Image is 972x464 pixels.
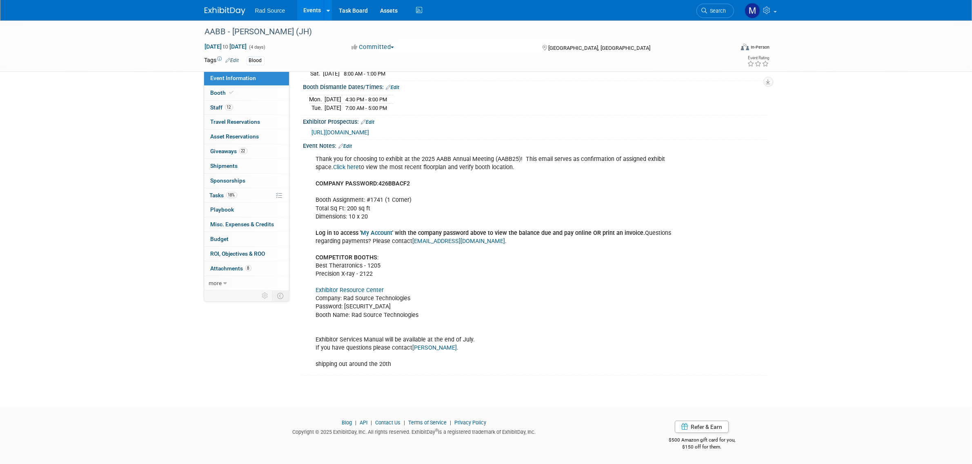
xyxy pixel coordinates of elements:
[205,56,239,65] td: Tags
[204,86,289,100] a: Booth
[205,43,247,50] span: [DATE] [DATE]
[309,95,325,104] td: Mon.
[204,261,289,276] a: Attachments8
[205,7,245,15] img: ExhibitDay
[202,25,722,39] div: AABB - [PERSON_NAME] (JH)
[247,56,265,65] div: Blood
[204,71,289,85] a: Event Information
[204,217,289,232] a: Misc. Expenses & Credits
[361,119,375,125] a: Edit
[211,177,246,184] span: Sponsorships
[204,129,289,144] a: Asset Reservations
[204,247,289,261] a: ROI, Objectives & ROO
[211,265,251,272] span: Attachments
[448,419,453,426] span: |
[204,276,289,290] a: more
[211,75,256,81] span: Event Information
[204,188,289,203] a: Tasks18%
[226,58,239,63] a: Edit
[548,45,650,51] span: [GEOGRAPHIC_DATA], [GEOGRAPHIC_DATA]
[211,89,236,96] span: Booth
[211,206,234,213] span: Playbook
[310,151,678,373] div: Thank you for choosing to exhibit at the 2025 AABB Annual Meeting (AABB25)! This email serves as ...
[675,421,729,433] a: Refer & Earn
[258,290,273,301] td: Personalize Event Tab Strip
[408,419,447,426] a: Terms of Service
[211,148,247,154] span: Giveaways
[222,43,230,50] span: to
[211,104,233,111] span: Staff
[239,148,247,154] span: 22
[707,8,726,14] span: Search
[346,105,387,111] span: 7:00 AM - 5:00 PM
[741,44,749,50] img: Format-Inperson.png
[230,90,234,95] i: Booth reservation complete
[435,428,438,433] sup: ®
[211,250,265,257] span: ROI, Objectives & ROO
[204,174,289,188] a: Sponsorships
[686,42,770,55] div: Event Format
[325,95,342,104] td: [DATE]
[696,4,734,18] a: Search
[204,232,289,246] a: Budget
[316,287,384,294] a: Exhibitor Resource Center
[255,7,285,14] span: Rad Source
[316,254,353,261] b: COMPETITOR
[209,280,222,286] span: more
[211,133,259,140] span: Asset Reservations
[346,96,387,103] span: 4:30 PM - 8:00 PM
[210,192,237,199] span: Tasks
[325,104,342,112] td: [DATE]
[636,444,768,451] div: $150 off for them.
[312,129,369,136] a: [URL][DOMAIN_NAME]
[225,104,233,110] span: 12
[211,163,238,169] span: Shipments
[750,44,770,50] div: In-Person
[211,221,274,228] span: Misc. Expenses & Credits
[339,143,352,149] a: Edit
[745,3,760,18] img: Melissa Conboy
[344,71,386,77] span: 8:00 AM - 1:00 PM
[386,85,400,90] a: Edit
[413,238,505,245] a: [EMAIL_ADDRESS][DOMAIN_NAME]
[454,419,486,426] a: Privacy Policy
[204,115,289,129] a: Travel Reservations
[342,419,352,426] a: Blog
[272,290,289,301] td: Toggle Event Tabs
[316,230,645,236] b: Log in to access ' ' with the company password above to view the balance due and pay online OR pr...
[361,230,393,236] a: My Account
[354,254,378,261] b: BOOTHS
[747,56,769,60] div: Event Rating
[369,419,374,426] span: |
[205,426,624,436] div: Copyright © 2025 ExhibitDay, Inc. All rights reserved. ExhibitDay is a registered trademark of Ex...
[309,104,325,112] td: Tue.
[204,159,289,173] a: Shipments
[245,265,251,271] span: 8
[636,431,768,450] div: $500 Amazon gift card for you,
[379,180,410,187] b: 426BBACF2
[204,203,289,217] a: Playbook
[211,118,260,125] span: Travel Reservations
[309,69,323,78] td: Sat.
[413,344,457,351] a: [PERSON_NAME]
[316,180,379,187] b: COMPANY PASSWORD:
[211,236,229,242] span: Budget
[226,192,237,198] span: 18%
[303,116,768,126] div: Exhibitor Prospectus:
[349,43,397,51] button: Committed
[303,81,768,91] div: Booth Dismantle Dates/Times:
[323,69,340,78] td: [DATE]
[402,419,407,426] span: |
[249,45,266,50] span: (4 days)
[375,419,400,426] a: Contact Us
[334,164,359,171] a: Click here
[353,419,358,426] span: |
[360,419,367,426] a: API
[303,140,768,150] div: Event Notes:
[204,100,289,115] a: Staff12
[204,144,289,158] a: Giveaways22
